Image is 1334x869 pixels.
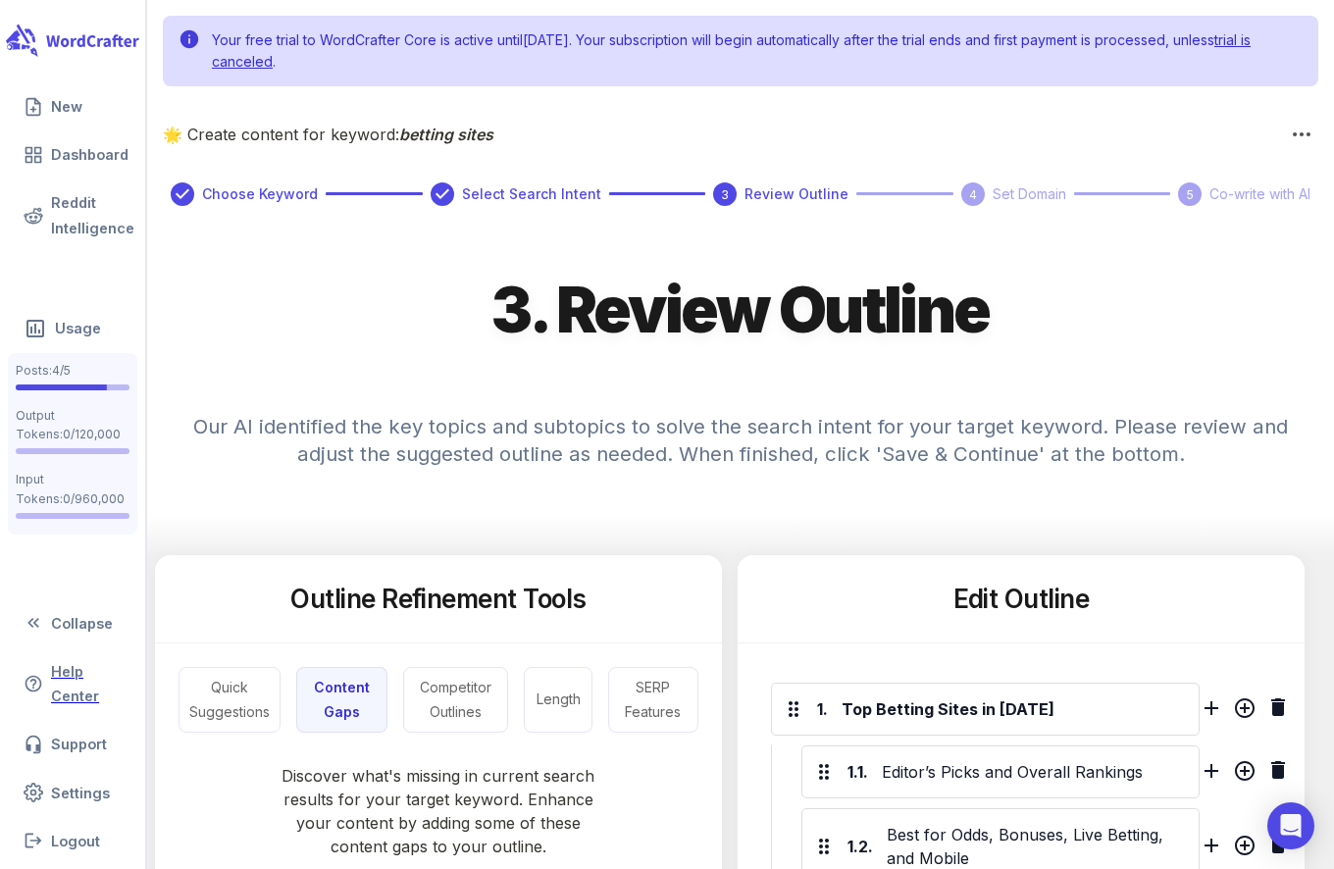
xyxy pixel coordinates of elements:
text: 4 [969,186,977,201]
button: SERP Features [608,667,698,733]
button: Support [8,724,137,764]
div: 1.Top Betting Sites in [DATE] [771,683,1200,736]
span: Input Tokens: 0 of 960,000 monthly tokens used. These limits are based on the last model you used... [16,513,129,519]
p: Discover what's missing in current search results for your target keyword. Enhance your content b... [155,733,722,858]
button: Logout [8,821,137,861]
span: Select Search Intent [462,183,601,205]
a: trial is canceled [212,31,1251,70]
div: Add sibling H3 section [1200,759,1223,789]
button: Length [524,667,592,733]
h5: Outline Refinement Tools [290,582,587,617]
div: 1.1. [847,760,868,784]
span: betting sites [399,125,493,144]
a: Usage [8,308,137,348]
div: Add child H3 section [1233,696,1257,726]
span: Choose Keyword [202,183,318,205]
span: Set Domain [993,183,1066,205]
a: New [8,86,137,127]
div: 1.2. [847,835,873,858]
span: Co-write with AI [1209,183,1310,205]
div: Add sibling H3 section [1200,834,1223,863]
span: Input Tokens: 0 / 960,000 [16,470,129,509]
text: 3 [721,186,729,201]
div: 1.1.Editor’s Picks and Overall Rankings [801,745,1200,798]
div: Delete H3 section [1266,833,1290,862]
div: Add child H4 section [1233,834,1257,863]
a: Help Center [8,651,137,716]
span: Output Tokens: 0 / 120,000 [16,406,129,445]
span: Output Tokens: 0 of 120,000 monthly tokens used. These limits are based on the last model you use... [16,448,129,454]
h5: Edit Outline [953,582,1090,617]
div: Editor’s Picks and Overall Rankings [878,756,1192,788]
div: Delete H3 section [1266,758,1290,788]
div: Delete H2 section [1266,695,1290,725]
button: Competitor Outlines [403,667,508,733]
div: Add sibling h2 section [1200,696,1223,726]
button: Quick Suggestions [179,667,281,733]
text: 5 [1187,186,1194,201]
div: Your free trial to WordCrafter Core is active until [DATE] . Your subscription will begin automat... [212,22,1303,80]
div: 1. [817,697,828,721]
button: Collapse [8,603,137,643]
div: Open Intercom Messenger [1267,802,1314,849]
span: Review Outline [744,183,848,205]
button: Content Gaps [296,667,387,733]
a: Reddit Intelligence [8,182,137,247]
span: Posts: 4 / 5 [16,361,129,381]
h4: Our AI identified the key topics and subtopics to solve the search intent for your target keyword... [171,389,1310,515]
a: Dashboard [8,134,137,175]
div: Top Betting Sites in [DATE] [838,693,1192,725]
span: Posts: 4 of 5 monthly posts used [16,384,129,390]
h1: 3. Review Outline [491,269,989,350]
p: 🌟 Create content for keyword: [163,123,1285,146]
a: Settings [8,773,137,813]
div: Add child H4 section [1233,759,1257,789]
